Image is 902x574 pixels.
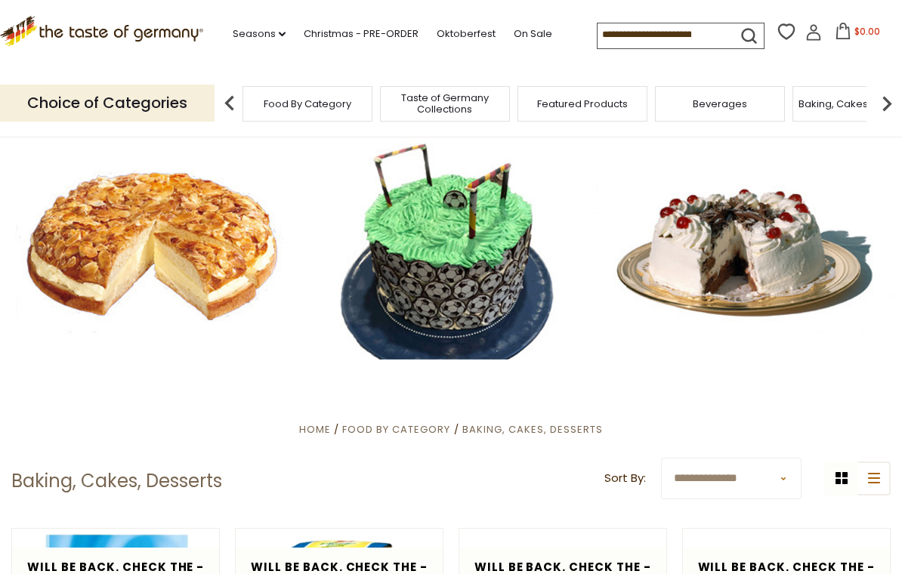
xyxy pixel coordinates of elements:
a: Oktoberfest [437,26,496,42]
span: $0.00 [854,25,880,38]
a: On Sale [514,26,552,42]
a: Christmas - PRE-ORDER [304,26,419,42]
a: Baking, Cakes, Desserts [462,422,603,437]
a: Home [299,422,331,437]
h1: Baking, Cakes, Desserts [11,470,222,492]
a: Taste of Germany Collections [385,92,505,115]
a: Food By Category [342,422,450,437]
a: Beverages [693,98,747,110]
img: next arrow [872,88,902,119]
a: Featured Products [537,98,628,110]
img: previous arrow [215,88,245,119]
button: $0.00 [825,23,889,45]
label: Sort By: [604,469,646,488]
a: Food By Category [264,98,351,110]
a: Seasons [233,26,286,42]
